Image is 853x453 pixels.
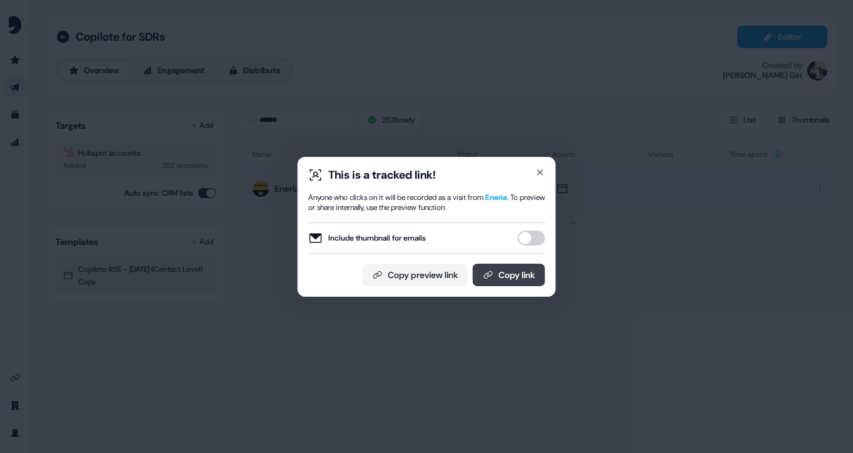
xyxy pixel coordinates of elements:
span: Eneria [485,192,507,202]
div: This is a tracked link! [328,167,436,182]
label: Include thumbnail for emails [308,231,426,246]
button: Copy link [473,264,545,286]
button: Copy preview link [363,264,468,286]
div: Anyone who clicks on it will be recorded as a visit from . To preview or share internally, use th... [308,192,545,212]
